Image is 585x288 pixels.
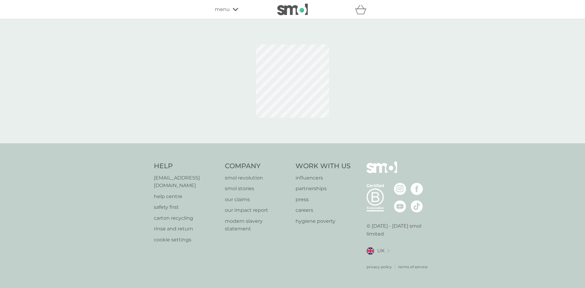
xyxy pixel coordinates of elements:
a: cookie settings [154,236,219,244]
img: smol [277,4,308,15]
a: terms of service [398,264,427,270]
span: UK [377,247,385,255]
a: smol stories [225,185,290,193]
span: menu [215,5,230,13]
a: carton recycling [154,214,219,222]
h4: Work With Us [296,162,351,171]
a: partnerships [296,185,351,193]
img: visit the smol Facebook page [411,183,423,195]
a: smol revolution [225,174,290,182]
img: visit the smol Youtube page [394,200,406,212]
img: visit the smol Tiktok page [411,200,423,212]
a: press [296,196,351,204]
img: select a new location [388,249,389,253]
a: careers [296,206,351,214]
a: modern slavery statement [225,217,290,233]
a: [EMAIL_ADDRESS][DOMAIN_NAME] [154,174,219,190]
div: basket [355,3,370,16]
a: our impact report [225,206,290,214]
a: influencers [296,174,351,182]
h4: Help [154,162,219,171]
img: smol [367,162,397,182]
p: © [DATE] - [DATE] smol limited [367,222,431,238]
a: safety first [154,203,219,211]
a: help centre [154,193,219,201]
img: visit the smol Instagram page [394,183,406,195]
a: privacy policy [367,264,392,270]
img: UK flag [367,247,374,255]
a: our claims [225,196,290,204]
a: hygiene poverty [296,217,351,225]
h4: Company [225,162,290,171]
a: rinse and return [154,225,219,233]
